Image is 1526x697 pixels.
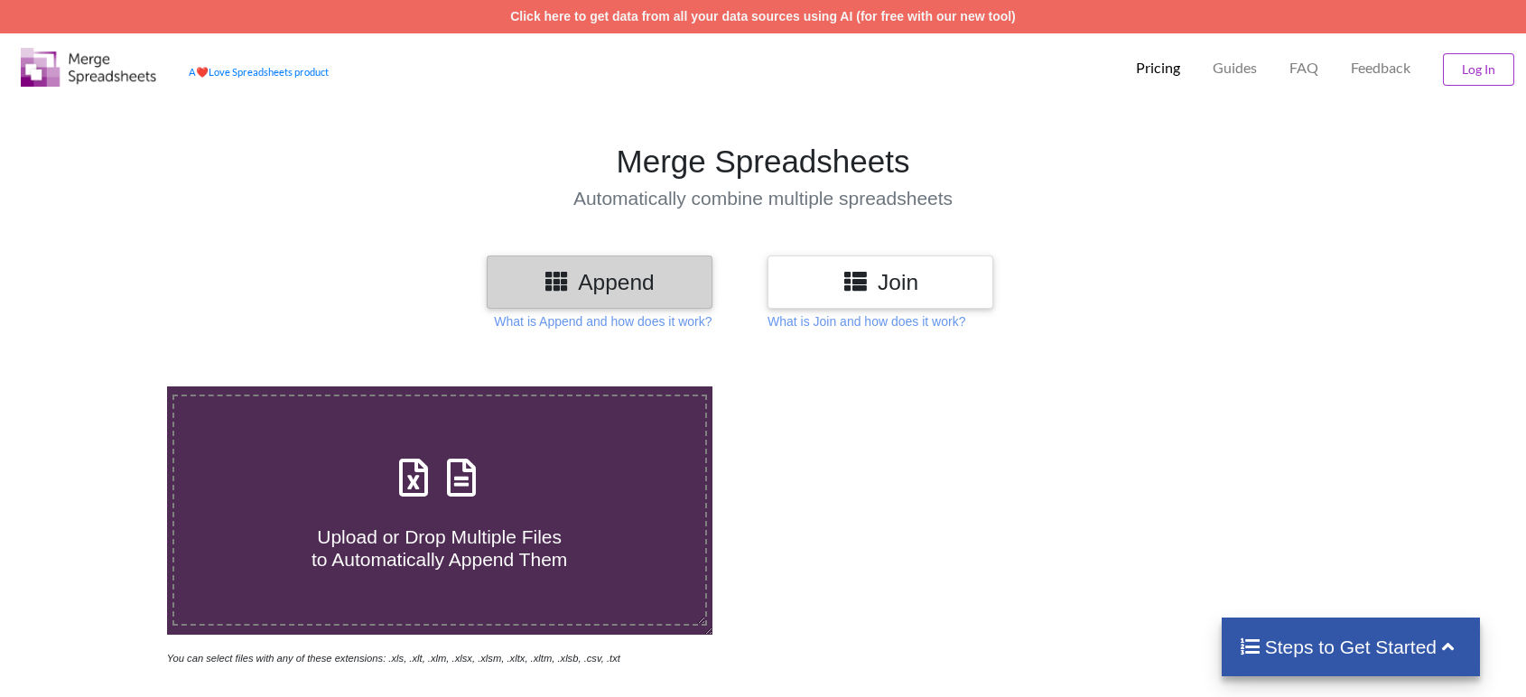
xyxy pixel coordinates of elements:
[494,312,712,330] p: What is Append and how does it work?
[21,48,156,87] img: Logo.png
[768,312,965,330] p: What is Join and how does it work?
[1136,59,1180,78] p: Pricing
[1351,60,1410,75] span: Feedback
[500,269,699,295] h3: Append
[510,9,1016,23] a: Click here to get data from all your data sources using AI (for free with our new tool)
[1443,53,1514,86] button: Log In
[189,66,329,78] a: AheartLove Spreadsheets product
[1240,636,1463,658] h4: Steps to Get Started
[312,526,567,570] span: Upload or Drop Multiple Files to Automatically Append Them
[167,653,620,664] i: You can select files with any of these extensions: .xls, .xlt, .xlm, .xlsx, .xlsm, .xltx, .xltm, ...
[1289,59,1318,78] p: FAQ
[1213,59,1257,78] p: Guides
[781,269,980,295] h3: Join
[196,66,209,78] span: heart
